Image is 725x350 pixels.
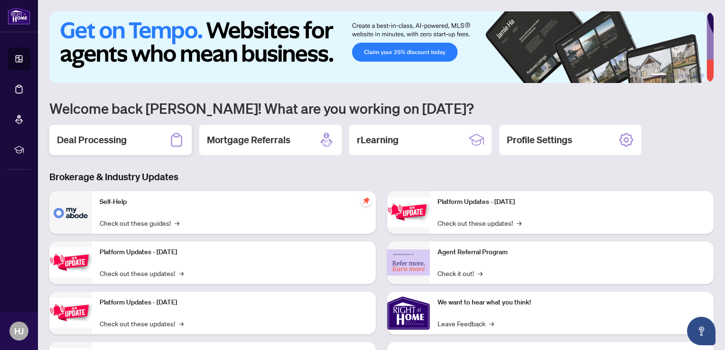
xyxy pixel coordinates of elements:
a: Check out these updates!→ [437,218,521,228]
p: Self-Help [100,197,368,207]
span: HJ [14,324,24,338]
button: 5 [693,74,697,77]
img: logo [8,7,30,25]
p: Platform Updates - [DATE] [437,197,706,207]
span: → [478,268,483,278]
p: Agent Referral Program [437,247,706,258]
button: 2 [670,74,674,77]
button: 1 [651,74,666,77]
button: 3 [678,74,681,77]
p: Platform Updates - [DATE] [100,247,368,258]
h2: rLearning [357,133,399,147]
img: Platform Updates - July 21, 2025 [49,298,92,328]
img: Slide 0 [49,11,706,83]
button: Open asap [687,317,716,345]
a: Check it out!→ [437,268,483,278]
span: → [179,318,184,329]
a: Check out these guides!→ [100,218,179,228]
h2: Deal Processing [57,133,127,147]
img: We want to hear what you think! [387,292,430,334]
span: → [179,268,184,278]
img: Agent Referral Program [387,249,430,276]
img: Platform Updates - June 23, 2025 [387,197,430,227]
img: Self-Help [49,191,92,234]
a: Leave Feedback→ [437,318,494,329]
h2: Mortgage Referrals [207,133,290,147]
a: Check out these updates!→ [100,318,184,329]
h3: Brokerage & Industry Updates [49,170,714,184]
a: Check out these updates!→ [100,268,184,278]
span: → [175,218,179,228]
span: → [517,218,521,228]
h1: Welcome back [PERSON_NAME]! What are you working on [DATE]? [49,99,714,117]
p: Platform Updates - [DATE] [100,297,368,308]
button: 4 [685,74,689,77]
span: → [489,318,494,329]
button: 6 [700,74,704,77]
h2: Profile Settings [507,133,572,147]
p: We want to hear what you think! [437,297,706,308]
span: pushpin [361,195,372,206]
img: Platform Updates - September 16, 2025 [49,248,92,277]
